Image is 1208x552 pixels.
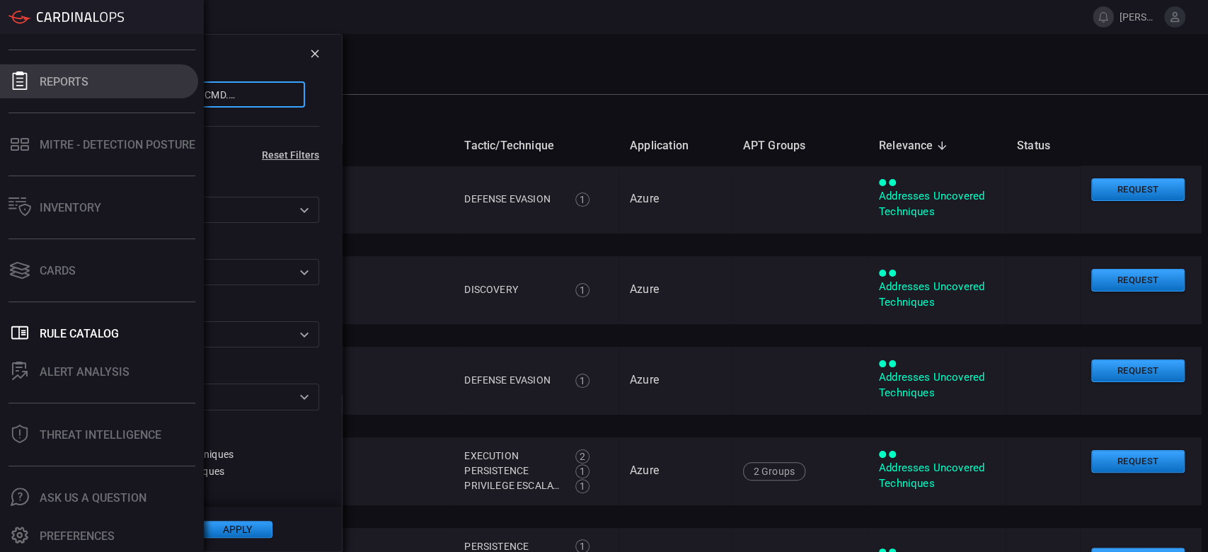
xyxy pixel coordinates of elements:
div: MITRE - Detection Posture [40,138,195,151]
div: Threat Intelligence [40,428,161,442]
div: Defense Evasion [464,373,560,388]
button: Open [294,325,314,345]
button: Request [1091,450,1185,473]
div: Preferences [40,529,115,543]
button: Open [294,200,314,220]
button: Request [1091,269,1185,292]
div: 1 [575,479,589,493]
div: ALERT ANALYSIS [40,365,130,379]
span: [PERSON_NAME][EMAIL_ADDRESS][PERSON_NAME][DOMAIN_NAME] [1120,11,1158,23]
div: Addresses Uncovered Techniques [879,461,994,491]
td: Azure [619,347,732,415]
td: Azure [619,437,732,505]
button: Request [1091,178,1185,202]
span: Application [630,137,707,154]
div: Inventory [40,201,101,214]
button: Open [294,263,314,282]
td: Azure [619,166,732,234]
div: Persistence [464,464,560,478]
div: Addresses Uncovered Techniques [879,370,994,401]
div: 1 [575,192,589,207]
div: Cards [40,264,76,277]
div: Defense Evasion [464,192,560,207]
div: 2 Groups [743,462,805,481]
div: Privilege Escalation [464,478,560,493]
div: Addresses Uncovered Techniques [879,280,994,310]
div: Reports [40,75,88,88]
button: Reset Filters [239,149,342,161]
div: Ask Us A Question [40,491,146,505]
div: Execution [464,449,560,464]
button: Open [294,387,314,407]
div: 1 [575,283,589,297]
span: Status [1017,137,1069,154]
div: Addresses Uncovered Techniques [879,189,994,219]
div: Discovery [464,282,560,297]
td: Azure [619,256,732,324]
th: APT Groups [732,125,868,166]
div: Rule Catalog [40,327,119,340]
div: 2 [575,449,589,464]
div: 1 [575,374,589,388]
button: Apply [202,520,272,537]
button: Request [1091,360,1185,383]
span: Relevance [879,137,952,154]
th: Tactic/Technique [453,125,619,166]
div: 1 [575,464,589,478]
